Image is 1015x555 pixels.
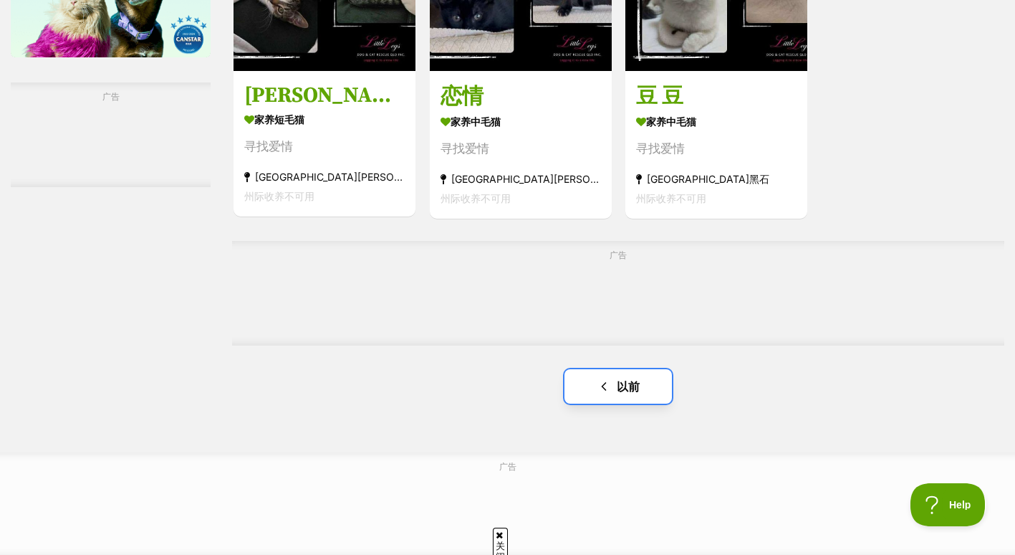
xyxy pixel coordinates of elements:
span: 州际收养不可用 [441,191,511,204]
span: 州际收养不可用 [244,189,314,201]
font: 家养短毛猫 [254,113,304,125]
iframe: Help Scout Beacon - Open [910,483,986,526]
font: [GEOGRAPHIC_DATA][PERSON_NAME][GEOGRAPHIC_DATA] [451,172,739,184]
h3: [PERSON_NAME] [244,81,405,108]
nav: 分页 [232,369,1004,404]
font: [GEOGRAPHIC_DATA][PERSON_NAME]芬 [255,170,450,182]
font: 广告 [102,91,120,102]
h3: 恋情 [441,81,601,110]
a: [PERSON_NAME] 家养短毛猫 寻找爱情 [GEOGRAPHIC_DATA][PERSON_NAME]芬 州际收养不可用 [234,70,415,216]
font: [GEOGRAPHIC_DATA]黑石 [647,172,769,184]
a: 豆 豆 家养中毛猫 寻找爱情 [GEOGRAPHIC_DATA]黑石 州际收养不可用 [625,70,807,218]
font: 家养中毛猫 [646,115,696,127]
a: 上一页 [564,369,672,404]
font: 广告 [499,461,516,472]
font: 家养中毛猫 [451,115,501,127]
font: 以前 [617,378,640,395]
div: 寻找爱情 [441,138,601,158]
a: 恋情 家养中毛猫 寻找爱情 [GEOGRAPHIC_DATA][PERSON_NAME][GEOGRAPHIC_DATA] 州际收养不可用 [430,70,612,218]
span: 州际收养不可用 [636,191,706,204]
font: 广告 [610,250,627,260]
div: 寻找爱情 [636,138,797,158]
div: 寻找爱情 [244,136,405,156]
h3: 豆 豆 [636,81,797,110]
